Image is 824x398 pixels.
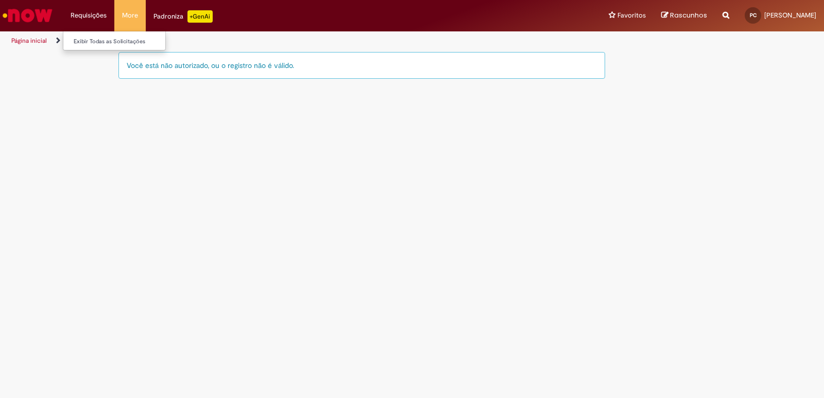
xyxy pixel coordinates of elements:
[661,11,707,21] a: Rascunhos
[187,10,213,23] p: +GenAi
[71,10,107,21] span: Requisições
[1,5,54,26] img: ServiceNow
[63,31,166,50] ul: Requisições
[617,10,646,21] span: Favoritos
[11,37,47,45] a: Página inicial
[63,36,177,47] a: Exibir Todas as Solicitações
[8,31,542,50] ul: Trilhas de página
[122,10,138,21] span: More
[764,11,816,20] span: [PERSON_NAME]
[750,12,757,19] span: PC
[118,52,605,79] div: Você está não autorizado, ou o registro não é válido.
[670,10,707,20] span: Rascunhos
[153,10,213,23] div: Padroniza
